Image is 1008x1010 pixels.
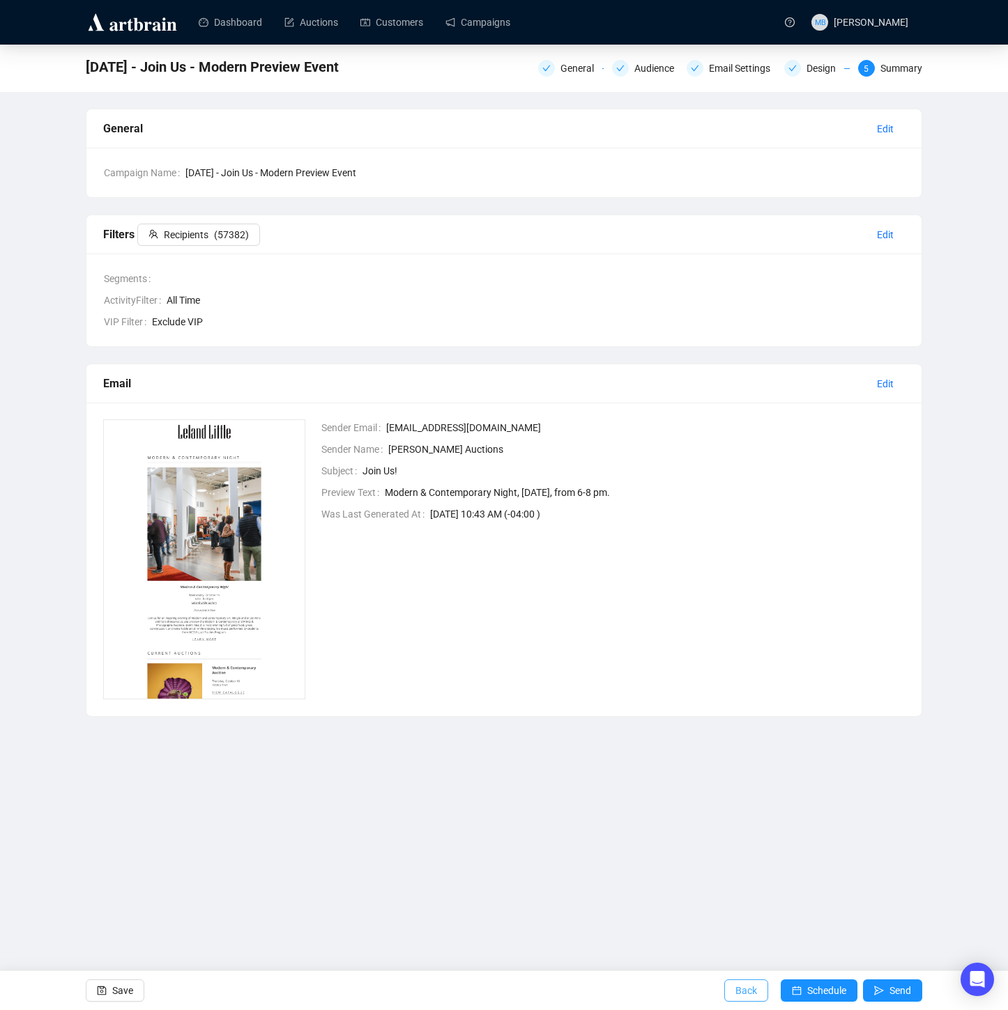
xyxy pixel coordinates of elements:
button: Save [86,979,144,1002]
span: Back [735,971,757,1010]
span: Save [112,971,133,1010]
img: logo [86,11,179,33]
span: check [691,64,699,72]
button: Edit [866,373,905,395]
span: [EMAIL_ADDRESS][DOMAIN_NAME] [386,420,906,435]
span: Was Last Generated At [321,506,430,522]
span: Sender Email [321,420,386,435]
div: Audience [612,60,678,77]
img: 1759859529023-G39geVj73oSTFYXA.png [103,419,305,699]
div: Open Intercom Messenger [961,963,994,996]
span: Segments [104,271,156,286]
span: MB [814,16,825,28]
span: ( 57382 ) [214,227,249,242]
span: [DATE] 10:43 AM (-04:00 ) [430,506,906,522]
a: Auctions [284,4,338,40]
div: Email [103,375,866,392]
div: General [560,60,602,77]
span: check [542,64,551,72]
div: General [103,120,866,137]
span: Send [889,971,911,1010]
span: save [97,986,107,995]
span: All Time [167,293,905,308]
div: Email Settings [687,60,776,77]
button: Schedule [781,979,857,1002]
span: Modern & Contemporary Night, [DATE], from 6-8 pm. [385,485,906,500]
span: calendar [792,986,802,995]
span: Edit [877,121,894,137]
span: Subject [321,463,362,479]
span: Edit [877,227,894,242]
span: ActivityFilter [104,293,167,308]
div: 5Summary [858,60,922,77]
span: 10/8/25 - Join Us - Modern Preview Event [86,56,339,78]
span: check [788,64,797,72]
span: Recipients [164,227,208,242]
button: Edit [866,224,905,246]
button: Back [724,979,768,1002]
a: Campaigns [445,4,510,40]
span: [PERSON_NAME] Auctions [388,442,906,457]
span: question-circle [785,17,795,27]
a: Customers [360,4,423,40]
div: Audience [634,60,682,77]
span: send [874,986,884,995]
span: Campaign Name [104,165,185,180]
span: VIP Filter [104,314,152,329]
span: Edit [877,376,894,391]
div: Email Settings [709,60,779,77]
button: Edit [866,118,905,140]
div: Design [784,60,850,77]
a: Dashboard [199,4,262,40]
span: Filters [103,228,260,241]
span: check [616,64,625,72]
span: Sender Name [321,442,388,457]
div: General [538,60,604,77]
span: Schedule [807,971,846,1010]
span: 5 [864,64,869,74]
button: Recipients(57382) [137,224,260,246]
span: Join Us! [362,463,906,479]
div: Design [807,60,844,77]
span: [DATE] - Join Us - Modern Preview Event [185,165,905,180]
div: Summary [880,60,922,77]
span: Exclude VIP [152,314,905,329]
button: Send [863,979,922,1002]
span: [PERSON_NAME] [834,17,908,28]
span: team [148,229,158,239]
span: Preview Text [321,485,385,500]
